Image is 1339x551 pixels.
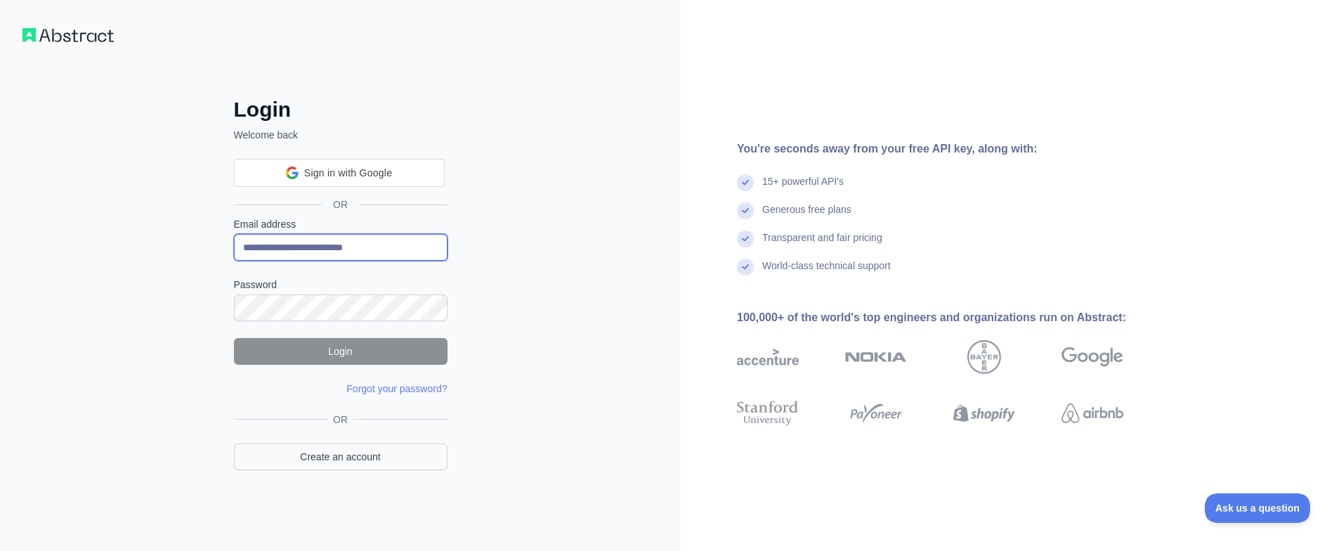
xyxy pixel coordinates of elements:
[234,217,448,231] label: Email address
[327,413,353,427] span: OR
[234,443,448,470] a: Create an account
[737,340,799,374] img: accenture
[845,398,907,429] img: payoneer
[737,309,1168,326] div: 100,000+ of the world's top engineers and organizations run on Abstract:
[304,166,392,181] span: Sign in with Google
[1062,340,1123,374] img: google
[234,128,448,142] p: Welcome back
[234,97,448,122] h2: Login
[762,174,844,202] div: 15+ powerful API's
[845,340,907,374] img: nokia
[762,231,882,259] div: Transparent and fair pricing
[322,197,359,212] span: OR
[737,174,754,191] img: check mark
[762,202,851,231] div: Generous free plans
[953,398,1015,429] img: shopify
[737,202,754,219] img: check mark
[737,259,754,275] img: check mark
[234,278,448,292] label: Password
[1062,398,1123,429] img: airbnb
[762,259,891,287] div: World-class technical support
[1205,493,1311,523] iframe: Toggle Customer Support
[967,340,1001,374] img: bayer
[234,159,445,187] div: Sign in with Google
[737,141,1168,157] div: You're seconds away from your free API key, along with:
[346,383,447,394] a: Forgot your password?
[22,28,114,42] img: Workflow
[234,338,448,365] button: Login
[737,231,754,247] img: check mark
[737,398,799,429] img: stanford university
